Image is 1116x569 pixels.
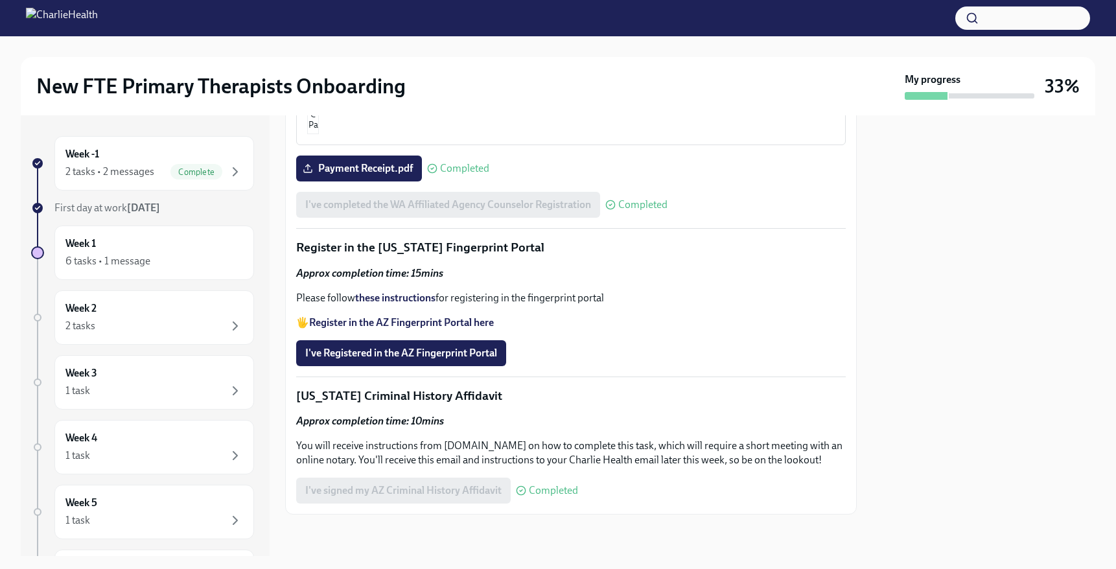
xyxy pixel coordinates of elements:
[65,513,90,528] div: 1 task
[296,415,444,427] strong: Approx completion time: 10mins
[305,347,497,360] span: I've Registered in the AZ Fingerprint Portal
[65,319,95,333] div: 2 tasks
[65,147,99,161] h6: Week -1
[170,167,222,177] span: Complete
[31,201,254,215] a: First day at work[DATE]
[54,202,160,214] span: First day at work
[31,290,254,345] a: Week 22 tasks
[296,439,846,467] p: You will receive instructions from [DOMAIN_NAME] on how to complete this task, which will require...
[296,239,846,256] p: Register in the [US_STATE] Fingerprint Portal
[309,316,494,329] a: Register in the AZ Fingerprint Portal here
[296,156,422,181] label: Payment Receipt.pdf
[305,162,413,175] span: Payment Receipt.pdf
[65,431,97,445] h6: Week 4
[65,237,96,251] h6: Week 1
[296,388,846,404] p: [US_STATE] Criminal History Affidavit
[65,366,97,380] h6: Week 3
[355,292,436,304] a: these instructions
[26,8,98,29] img: CharlieHealth
[65,448,90,463] div: 1 task
[31,136,254,191] a: Week -12 tasks • 2 messagesComplete
[65,496,97,510] h6: Week 5
[296,267,443,279] strong: Approx completion time: 15mins
[440,163,489,174] span: Completed
[31,485,254,539] a: Week 51 task
[1045,75,1080,98] h3: 33%
[529,485,578,496] span: Completed
[296,316,846,330] p: 🖐️
[127,202,160,214] strong: [DATE]
[296,340,506,366] button: I've Registered in the AZ Fingerprint Portal
[31,226,254,280] a: Week 16 tasks • 1 message
[65,384,90,398] div: 1 task
[36,73,406,99] h2: New FTE Primary Therapists Onboarding
[31,420,254,474] a: Week 41 task
[618,200,668,210] span: Completed
[65,254,150,268] div: 6 tasks • 1 message
[65,165,154,179] div: 2 tasks • 2 messages
[296,291,846,305] p: Please follow for registering in the fingerprint portal
[905,73,960,87] strong: My progress
[31,355,254,410] a: Week 31 task
[65,301,97,316] h6: Week 2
